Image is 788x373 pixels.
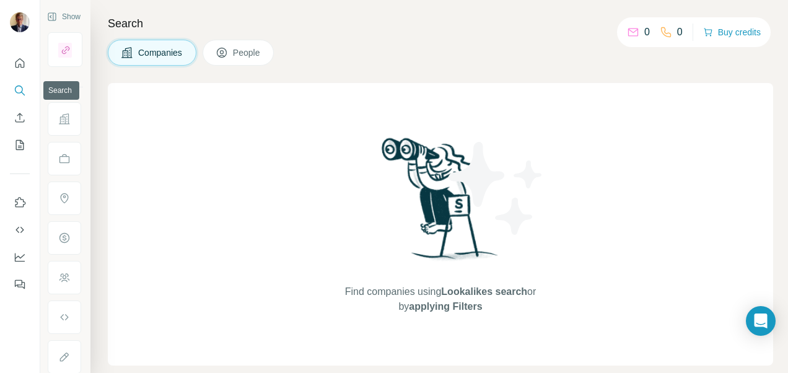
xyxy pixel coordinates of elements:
button: Use Surfe on LinkedIn [10,191,30,214]
button: Feedback [10,273,30,296]
button: Show [38,7,89,26]
h4: Search [108,15,773,32]
button: Enrich CSV [10,107,30,129]
button: Search [10,79,30,102]
span: Companies [138,46,183,59]
span: Lookalikes search [441,286,527,297]
img: Surfe Illustration - Woman searching with binoculars [376,134,505,273]
div: Open Intercom Messenger [746,306,776,336]
p: 0 [644,25,650,40]
button: My lists [10,134,30,156]
span: applying Filters [409,301,482,312]
button: Dashboard [10,246,30,268]
span: Find companies using or by [341,284,540,314]
span: People [233,46,261,59]
button: Quick start [10,52,30,74]
button: Use Surfe API [10,219,30,241]
p: 0 [677,25,683,40]
img: Surfe Illustration - Stars [440,133,552,244]
button: Buy credits [703,24,761,41]
img: Avatar [10,12,30,32]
